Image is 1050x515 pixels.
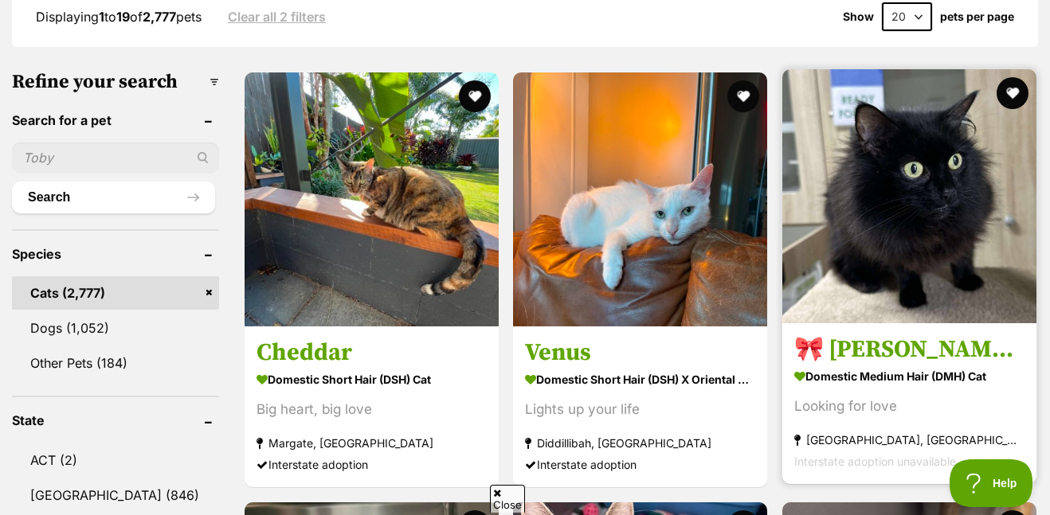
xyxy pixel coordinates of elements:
h3: Refine your search [12,71,219,93]
h3: Venus [525,337,755,368]
strong: Domestic Short Hair (DSH) Cat [257,368,487,391]
strong: Domestic Medium Hair (DMH) Cat [794,365,1025,388]
a: Clear all 2 filters [228,10,326,24]
div: Big heart, big love [257,399,487,420]
a: Venus Domestic Short Hair (DSH) x Oriental Shorthair Cat Lights up your life Diddillibah, [GEOGRA... [513,326,767,487]
a: Cats (2,777) [12,276,219,310]
span: Displaying to of pets [36,9,202,25]
strong: Margate, [GEOGRAPHIC_DATA] [257,432,487,454]
button: favourite [458,80,490,112]
strong: 2,777 [143,9,176,25]
button: favourite [727,80,759,112]
button: favourite [997,77,1028,109]
a: [GEOGRAPHIC_DATA] (846) [12,478,219,512]
div: Interstate adoption [257,454,487,475]
header: State [12,413,219,427]
span: Show [843,10,874,23]
div: Looking for love [794,396,1025,417]
h3: 🎀 [PERSON_NAME] 6352 🎀 [794,334,1025,365]
a: 🎀 [PERSON_NAME] 6352 🎀 Domestic Medium Hair (DMH) Cat Looking for love [GEOGRAPHIC_DATA], [GEOGRA... [782,322,1036,484]
a: Dogs (1,052) [12,311,219,345]
span: Interstate adoption unavailable [794,455,956,468]
h3: Cheddar [257,337,487,368]
div: Lights up your life [525,399,755,420]
a: Other Pets (184) [12,346,219,380]
header: Search for a pet [12,113,219,127]
header: Species [12,247,219,261]
strong: Diddillibah, [GEOGRAPHIC_DATA] [525,432,755,454]
div: Interstate adoption [525,454,755,475]
a: ACT (2) [12,443,219,477]
strong: 1 [99,9,104,25]
strong: 19 [116,9,130,25]
strong: Domestic Short Hair (DSH) x Oriental Shorthair Cat [525,368,755,391]
iframe: Help Scout Beacon - Open [950,459,1034,507]
button: Search [12,181,215,213]
img: 🎀 Tully 6352 🎀 - Domestic Medium Hair (DMH) Cat [782,69,1036,323]
label: pets per page [940,10,1014,23]
a: Cheddar Domestic Short Hair (DSH) Cat Big heart, big love Margate, [GEOGRAPHIC_DATA] Interstate a... [245,326,499,487]
span: Close [490,485,525,513]
img: Venus - Domestic Short Hair (DSH) x Oriental Shorthair Cat [513,72,767,326]
img: Cheddar - Domestic Short Hair (DSH) Cat [245,72,499,326]
strong: [GEOGRAPHIC_DATA], [GEOGRAPHIC_DATA] [794,429,1025,451]
input: Toby [12,142,219,173]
